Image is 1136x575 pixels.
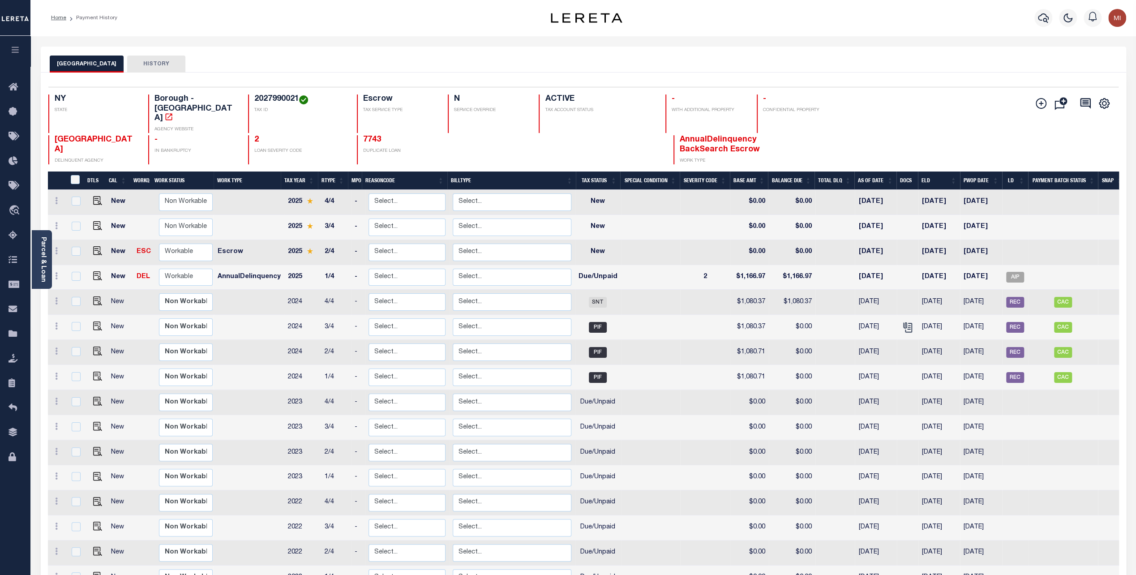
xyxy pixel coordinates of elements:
[918,265,960,290] td: [DATE]
[321,465,351,490] td: 1/4
[321,490,351,515] td: 4/4
[321,340,351,365] td: 2/4
[1054,297,1072,308] span: CAC
[351,240,365,265] td: -
[575,240,621,265] td: New
[284,390,322,415] td: 2023
[769,340,815,365] td: $0.00
[351,315,365,340] td: -
[730,340,769,365] td: $1,080.71
[730,265,769,290] td: $1,166.97
[1108,9,1126,27] img: svg+xml;base64,PHN2ZyB4bWxucz0iaHR0cDovL3d3dy53My5vcmcvMjAwMC9zdmciIHBvaW50ZXItZXZlbnRzPSJub25lIi...
[960,265,1002,290] td: [DATE]
[960,190,1002,215] td: [DATE]
[855,415,897,440] td: [DATE]
[284,515,322,541] td: 2022
[730,390,769,415] td: $0.00
[1006,274,1024,280] a: AIP
[575,190,621,215] td: New
[960,240,1002,265] td: [DATE]
[351,415,365,440] td: -
[730,215,769,240] td: $0.00
[918,290,960,315] td: [DATE]
[918,515,960,541] td: [DATE]
[960,290,1002,315] td: [DATE]
[107,190,133,215] td: New
[107,365,133,390] td: New
[855,490,897,515] td: [DATE]
[137,249,151,255] a: ESC
[281,172,318,190] th: Tax Year: activate to sort column ascending
[814,172,854,190] th: Total DLQ: activate to sort column ascending
[363,136,381,144] a: 7743
[284,240,322,265] td: 2025
[254,94,346,104] h4: 2027990021
[107,515,133,541] td: New
[918,315,960,340] td: [DATE]
[960,172,1002,190] th: PWOP Date: activate to sort column ascending
[855,440,897,465] td: [DATE]
[137,274,150,280] a: DEL
[351,515,365,541] td: -
[730,290,769,315] td: $1,080.37
[918,240,960,265] td: [DATE]
[351,190,365,215] td: -
[65,172,84,190] th: &nbsp;
[855,340,897,365] td: [DATE]
[960,390,1002,415] td: [DATE]
[107,240,133,265] td: New
[214,265,284,290] td: AnnualDelinquency
[284,340,322,365] td: 2024
[730,240,769,265] td: $0.00
[855,365,897,390] td: [DATE]
[1006,272,1024,283] span: AIP
[321,541,351,566] td: 2/4
[348,172,362,190] th: MPO
[284,415,322,440] td: 2023
[620,172,680,190] th: Special Condition: activate to sort column ascending
[769,440,815,465] td: $0.00
[680,172,730,190] th: Severity Code: activate to sort column ascending
[730,190,769,215] td: $0.00
[589,347,607,358] span: PIF
[321,365,351,390] td: 1/4
[127,56,185,73] button: HISTORY
[672,95,675,103] span: -
[284,541,322,566] td: 2022
[321,290,351,315] td: 4/4
[854,172,896,190] th: As of Date: activate to sort column ascending
[107,440,133,465] td: New
[575,465,621,490] td: Due/Unpaid
[855,315,897,340] td: [DATE]
[960,490,1002,515] td: [DATE]
[1002,172,1028,190] th: LD: activate to sort column ascending
[307,248,313,254] img: Star.svg
[769,490,815,515] td: $0.00
[284,215,322,240] td: 2025
[284,365,322,390] td: 2024
[960,315,1002,340] td: [DATE]
[307,223,313,229] img: Star.svg
[362,172,447,190] th: ReasonCode: activate to sort column ascending
[284,290,322,315] td: 2024
[1006,374,1024,381] a: REC
[351,490,365,515] td: -
[254,148,346,154] p: LOAN SEVERITY CODE
[855,215,897,240] td: [DATE]
[363,107,437,114] p: TAX SERVICE TYPE
[918,390,960,415] td: [DATE]
[321,415,351,440] td: 3/4
[680,158,763,164] p: WORK TYPE
[1054,324,1072,330] a: CAC
[284,315,322,340] td: 2024
[575,440,621,465] td: Due/Unpaid
[680,265,730,290] td: 2
[763,95,766,103] span: -
[918,340,960,365] td: [DATE]
[363,148,536,154] p: DUPLICATE LOAN
[55,158,137,164] p: DELINQUENT AGENCY
[589,322,607,333] span: PIF
[855,240,897,265] td: [DATE]
[154,148,237,154] p: IN BANKRUPTCY
[960,215,1002,240] td: [DATE]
